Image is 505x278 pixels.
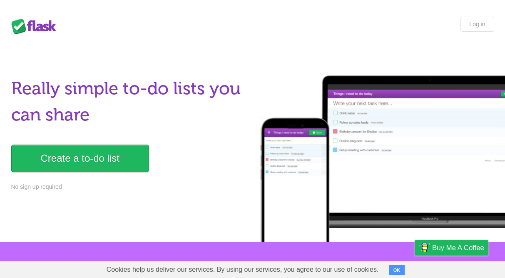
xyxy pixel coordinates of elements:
[11,183,248,191] p: No sign up required
[415,240,488,255] a: Buy me a coffee
[98,261,387,278] span: Cookies help us deliver our services. By using our services, you agree to our use of cookies.
[389,265,405,275] button: OK
[11,19,61,34] div: Flask Lists
[419,240,430,255] img: Buy me a coffee
[460,17,494,32] a: Log in
[432,240,484,255] span: Buy me a coffee
[11,75,248,128] h1: Really simple to-do lists you can share
[11,145,149,172] a: Create a to-do list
